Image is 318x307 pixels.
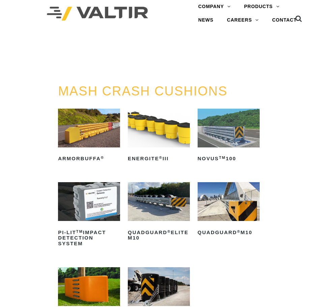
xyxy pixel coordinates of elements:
[58,153,120,164] h2: ArmorBuffa
[198,153,260,164] h2: NOVUS 100
[198,109,260,164] a: NOVUSTM100
[265,13,303,27] a: CONTACT
[58,182,120,249] a: PI-LITTMImpact Detection System
[128,182,190,243] a: QuadGuard®Elite M10
[101,156,104,160] sup: ®
[220,13,265,27] a: CAREERS
[128,227,190,243] h2: QuadGuard Elite M10
[128,153,190,164] h2: ENERGITE III
[58,84,228,98] a: MASH CRASH CUSHIONS
[159,156,163,160] sup: ®
[128,109,190,164] a: ENERGITE®III
[219,156,226,160] sup: TM
[76,229,83,233] sup: TM
[167,229,171,233] sup: ®
[58,109,120,164] a: ArmorBuffa®
[198,182,260,238] a: QuadGuard®M10
[237,229,240,233] sup: ®
[58,227,120,249] h2: PI-LIT Impact Detection System
[198,227,260,238] h2: QuadGuard M10
[192,13,220,27] a: NEWS
[47,7,148,21] img: Valtir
